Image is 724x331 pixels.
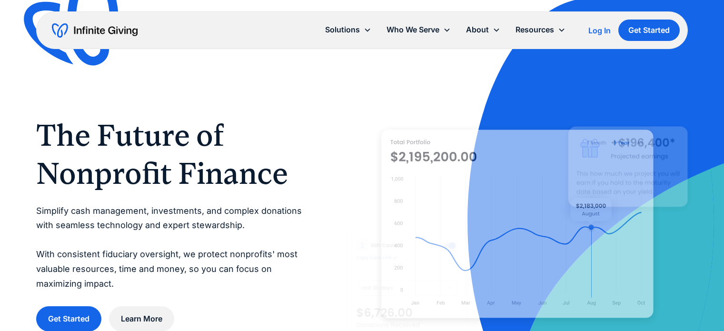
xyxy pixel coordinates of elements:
[516,23,554,36] div: Resources
[36,116,309,192] h1: The Future of Nonprofit Finance
[466,23,489,36] div: About
[52,23,138,38] a: home
[508,20,573,40] div: Resources
[588,27,611,34] div: Log In
[458,20,508,40] div: About
[379,20,458,40] div: Who We Serve
[325,23,360,36] div: Solutions
[618,20,680,41] a: Get Started
[387,23,439,36] div: Who We Serve
[381,130,654,318] img: nonprofit donation platform
[588,25,611,36] a: Log In
[317,20,379,40] div: Solutions
[36,204,309,291] p: Simplify cash management, investments, and complex donations with seamless technology and expert ...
